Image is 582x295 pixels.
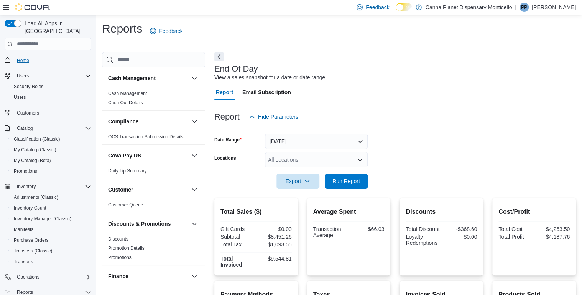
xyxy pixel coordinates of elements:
button: Inventory [2,181,94,192]
span: Promotions [11,167,91,176]
button: Customer [108,186,188,193]
a: Cash Management [108,91,147,96]
h3: Discounts & Promotions [108,220,171,228]
span: Cash Management [108,90,147,97]
button: Security Roles [8,81,94,92]
span: Users [11,93,91,102]
span: Classification (Classic) [11,134,91,144]
span: Inventory [17,184,36,190]
span: Purchase Orders [14,237,49,243]
div: Total Discount [406,226,440,232]
h3: Report [214,112,240,121]
a: Transfers (Classic) [11,246,55,256]
h3: End Of Day [214,64,258,74]
input: Dark Mode [396,3,412,11]
span: Run Report [332,177,360,185]
h3: Cash Management [108,74,156,82]
button: Hide Parameters [246,109,301,125]
button: Finance [108,272,188,280]
a: Promotion Details [108,246,145,251]
span: Daily Tip Summary [108,168,147,174]
button: Cova Pay US [190,151,199,160]
button: Cova Pay US [108,152,188,159]
button: Users [14,71,32,80]
button: [DATE] [265,134,368,149]
p: | [515,3,516,12]
span: Transfers [11,257,91,266]
button: Cash Management [190,74,199,83]
p: Canna Planet Dispensary Monticello [426,3,512,12]
a: Customers [14,108,42,118]
span: Export [281,174,315,189]
div: Gift Cards [220,226,255,232]
span: Classification (Classic) [14,136,60,142]
div: $0.00 [258,226,292,232]
a: Inventory Manager (Classic) [11,214,74,223]
span: Operations [17,274,39,280]
span: Adjustments (Classic) [11,193,91,202]
div: $66.03 [350,226,384,232]
span: Manifests [11,225,91,234]
div: $9,544.81 [258,256,292,262]
span: Customer Queue [108,202,143,208]
button: Classification (Classic) [8,134,94,144]
div: Discounts & Promotions [102,234,205,265]
label: Locations [214,155,236,161]
button: Manifests [8,224,94,235]
a: Users [11,93,29,102]
button: Home [2,55,94,66]
h3: Customer [108,186,133,193]
span: Cash Out Details [108,100,143,106]
h2: Total Sales ($) [220,207,292,216]
span: Users [17,73,29,79]
span: Users [14,94,26,100]
label: Date Range [214,137,242,143]
button: Users [2,70,94,81]
button: Transfers [8,256,94,267]
div: Parth Patel [520,3,529,12]
button: Inventory [14,182,39,191]
div: Cash Management [102,89,205,110]
span: Operations [14,272,91,282]
span: My Catalog (Beta) [11,156,91,165]
button: Operations [14,272,43,282]
span: Feedback [159,27,182,35]
a: My Catalog (Beta) [11,156,54,165]
a: Promotions [11,167,40,176]
span: GL Account Totals [108,288,145,295]
a: OCS Transaction Submission Details [108,134,184,139]
p: [PERSON_NAME] [532,3,576,12]
button: Inventory Count [8,203,94,213]
div: -$368.60 [443,226,477,232]
h2: Average Spent [313,207,385,216]
a: My Catalog (Classic) [11,145,59,154]
a: Cash Out Details [108,100,143,105]
div: $4,187.76 [536,234,570,240]
strong: Total Invoiced [220,256,242,268]
span: Promotion Details [108,245,145,251]
a: Manifests [11,225,36,234]
span: Home [17,57,29,64]
h2: Discounts [406,207,477,216]
a: Security Roles [11,82,46,91]
span: PP [521,3,527,12]
button: Run Report [325,174,368,189]
a: Classification (Classic) [11,134,63,144]
span: Manifests [14,226,33,233]
button: Purchase Orders [8,235,94,246]
button: Operations [2,272,94,282]
div: Subtotal [220,234,255,240]
button: My Catalog (Beta) [8,155,94,166]
button: Promotions [8,166,94,177]
span: OCS Transaction Submission Details [108,134,184,140]
span: Inventory [14,182,91,191]
button: Adjustments (Classic) [8,192,94,203]
span: Report [216,85,233,100]
h1: Reports [102,21,142,36]
h3: Cova Pay US [108,152,141,159]
div: View a sales snapshot for a date or date range. [214,74,327,82]
a: Discounts [108,236,128,242]
img: Cova [15,3,50,11]
span: Home [14,56,91,65]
